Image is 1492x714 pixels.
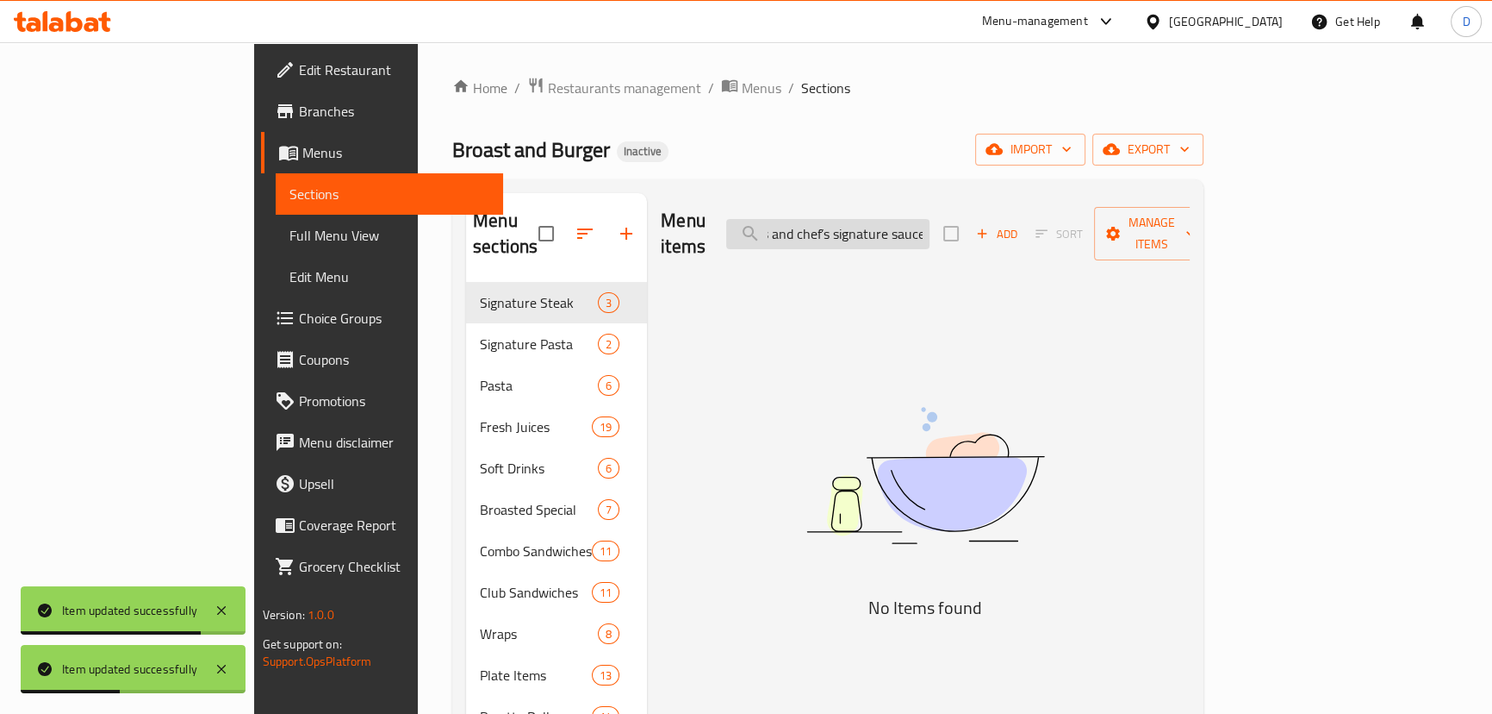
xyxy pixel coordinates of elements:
div: Club Sandwiches11 [466,572,647,613]
a: Branches [261,91,503,132]
a: Sections [276,173,503,215]
span: 19 [593,419,619,435]
div: Item updated successfully [62,601,197,620]
div: Menu-management [982,11,1088,32]
span: Coverage Report [299,515,489,535]
div: Signature Pasta2 [466,323,647,365]
span: 11 [593,543,619,560]
span: Pasta [480,375,598,396]
span: D [1462,12,1470,31]
span: 1.0.0 [308,604,334,626]
span: Version: [263,604,305,626]
div: items [598,458,619,479]
a: Support.OpsPlatform [263,650,372,673]
span: Manage items [1108,212,1196,255]
div: Wraps8 [466,613,647,654]
span: 3 [599,295,619,311]
div: items [592,665,619,686]
div: items [592,416,619,437]
span: Menu disclaimer [299,432,489,453]
span: Coupons [299,349,489,370]
button: Add [969,221,1024,247]
a: Edit Menu [276,256,503,297]
a: Upsell [261,463,503,504]
div: items [598,334,619,354]
input: search [726,219,929,249]
span: Inactive [617,144,668,159]
div: Item updated successfully [62,660,197,679]
span: Wraps [480,623,598,644]
a: Coverage Report [261,504,503,546]
a: Choice Groups [261,297,503,339]
span: 7 [599,502,619,518]
span: export [1106,139,1190,160]
span: Get support on: [263,633,342,655]
span: Broast and Burger [452,130,610,169]
span: Fresh Juices [480,416,592,437]
span: Select all sections [528,216,564,252]
span: Full Menu View [289,225,489,246]
a: Grocery Checklist [261,546,503,587]
li: / [708,78,714,98]
a: Edit Restaurant [261,49,503,91]
span: 8 [599,626,619,642]
nav: breadcrumb [452,77,1203,99]
button: Manage items [1094,207,1209,260]
span: Promotions [299,391,489,411]
span: Choice Groups [299,308,489,329]
a: Promotions [261,380,503,422]
span: Edit Restaurant [299,60,489,80]
span: Menus [302,142,489,163]
div: Signature Pasta [480,334,598,354]
div: Broasted Special7 [466,489,647,530]
span: Plate Items [480,665,592,686]
span: 6 [599,378,619,394]
div: items [598,623,619,644]
span: Broasted Special [480,499,598,520]
li: / [514,78,520,98]
span: Select section first [1024,221,1094,247]
span: 2 [599,336,619,353]
span: Add item [969,221,1024,247]
div: Plate Items13 [466,654,647,696]
span: Restaurants management [548,78,701,98]
span: Combo Sandwiches [480,541,592,561]
div: Inactive [617,141,668,162]
div: Soft Drinks6 [466,448,647,489]
div: items [592,541,619,561]
button: Add section [606,213,647,254]
span: 11 [593,585,619,601]
span: Upsell [299,473,489,494]
a: Menus [261,132,503,173]
div: items [592,582,619,603]
div: [GEOGRAPHIC_DATA] [1169,12,1283,31]
li: / [788,78,794,98]
div: Combo Sandwiches11 [466,530,647,572]
span: Branches [299,101,489,122]
div: Fresh Juices19 [466,406,647,448]
span: import [989,139,1072,160]
span: Soft Drinks [480,458,598,479]
h2: Menu sections [473,208,538,260]
img: dish.svg [710,361,1141,590]
span: Sort sections [564,213,606,254]
h2: Menu items [661,208,706,260]
div: Pasta6 [466,365,647,406]
a: Restaurants management [527,77,701,99]
span: Grocery Checklist [299,556,489,577]
button: export [1092,134,1203,166]
span: 13 [593,667,619,684]
button: import [975,134,1085,166]
span: Sections [289,184,489,204]
span: Signature Steak [480,292,598,313]
div: Signature Steak3 [466,282,647,323]
a: Menu disclaimer [261,422,503,463]
span: Club Sandwiches [480,582,592,603]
